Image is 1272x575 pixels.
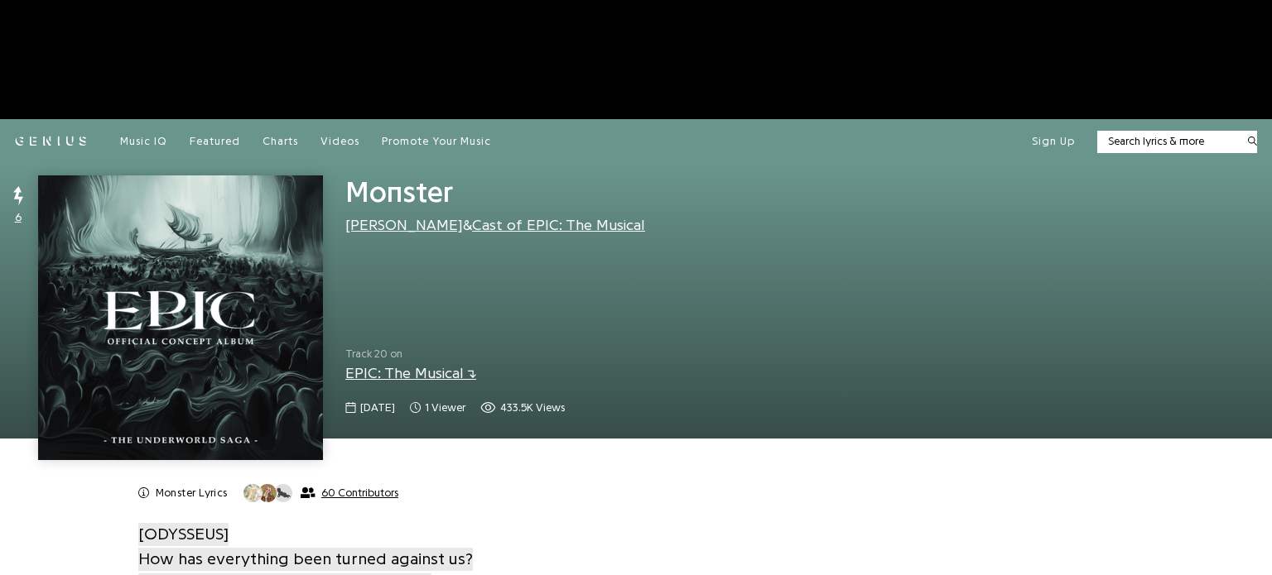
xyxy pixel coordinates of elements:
[425,400,465,416] span: 1 viewer
[885,190,886,191] iframe: Primis Frame
[345,366,476,381] a: EPIC: The Musical
[263,134,298,149] a: Charts
[345,177,453,207] span: Monster
[190,134,240,149] a: Featured
[263,136,298,146] span: Charts
[320,136,359,146] span: Videos
[345,214,863,236] div: &
[382,134,491,149] a: Promote Your Music
[500,400,565,416] span: 433.5K views
[190,136,240,146] span: Featured
[480,400,565,416] span: 433,456 views
[1097,133,1237,150] input: Search lyrics & more
[472,218,645,232] a: Cast of EPIC: The Musical
[120,134,167,149] a: Music IQ
[120,136,167,146] span: Music IQ
[156,486,228,501] h2: Monster Lyrics
[321,486,398,500] span: 60 Contributors
[15,209,22,226] span: 6
[38,175,323,460] img: Cover art for Monster by Jorge Rivera-Herrans & Cast of EPIC: The Musical
[345,218,463,232] a: [PERSON_NAME]
[320,134,359,149] a: Videos
[382,136,491,146] span: Promote Your Music
[345,346,863,362] span: Track 20 on
[360,400,395,416] span: [DATE]
[1032,134,1075,149] button: Sign Up
[410,400,465,416] span: 1 viewer
[243,483,398,503] button: 60 Contributors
